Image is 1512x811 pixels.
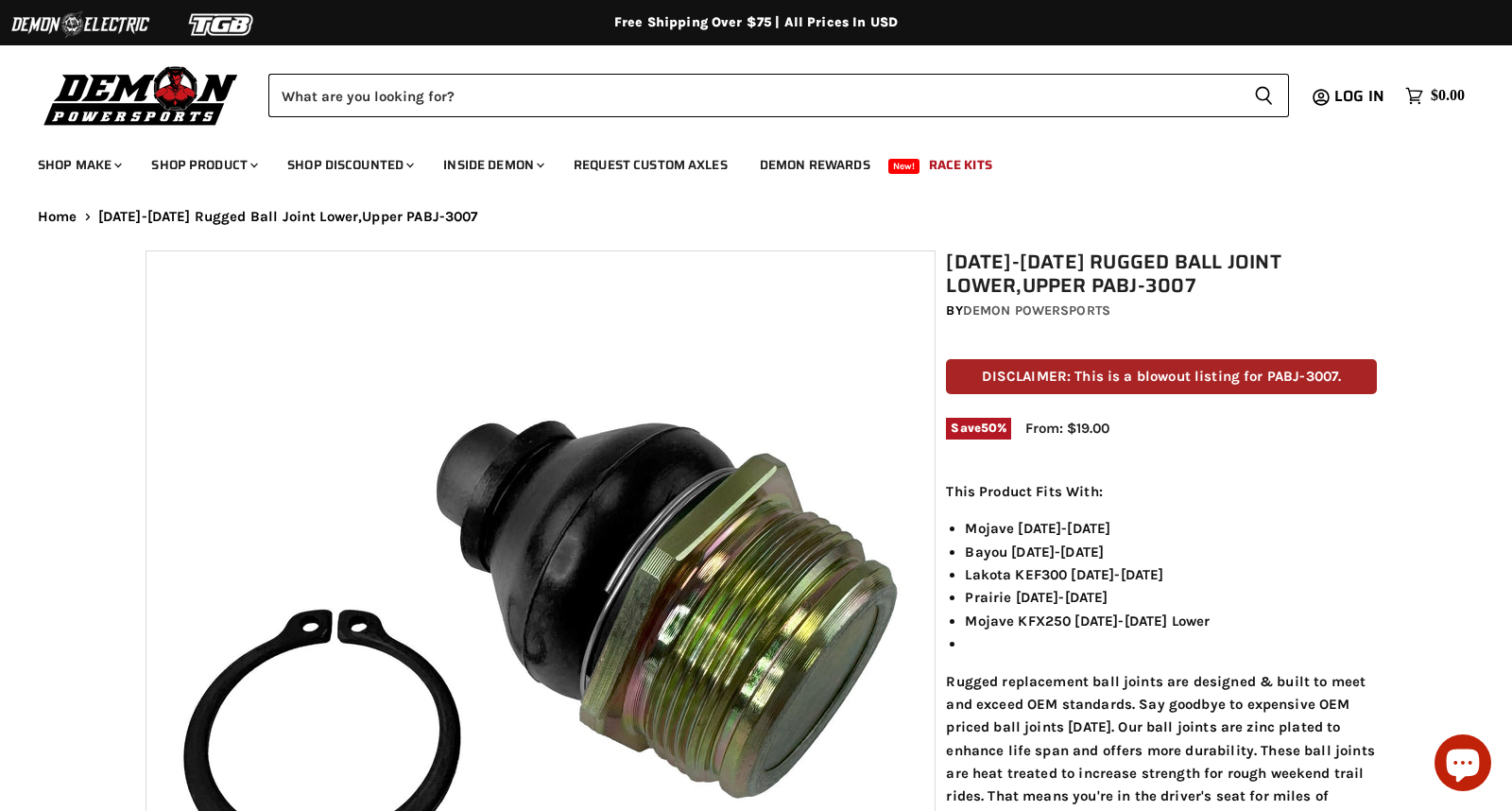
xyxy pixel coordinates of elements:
button: Search [1239,74,1289,117]
li: Mojave KFX250 [DATE]-[DATE] Lower [965,610,1377,632]
a: Shop Make [24,146,133,184]
a: Request Custom Axles [559,146,742,184]
li: Lakota KEF300 [DATE]-[DATE] [965,563,1377,586]
img: TGB Logo 2 [151,7,293,43]
a: Race Kits [915,146,1006,184]
ul: Main menu [24,138,1460,184]
span: Log in [1334,84,1384,108]
span: New! [888,159,920,174]
form: Product [268,74,1289,117]
a: Shop Product [137,146,269,184]
a: Demon Rewards [746,146,885,184]
li: Mojave [DATE]-[DATE] [965,517,1377,540]
a: Demon Powersports [963,302,1110,319]
li: Bayou [DATE]-[DATE] [965,541,1377,563]
input: Search [268,74,1239,117]
img: Demon Electric Logo 2 [9,7,151,43]
inbox-online-store-chat: Shopify online store chat [1429,734,1497,796]
img: Demon Powersports [38,61,245,129]
a: Log in [1326,88,1396,105]
span: [DATE]-[DATE] Rugged Ball Joint Lower,Upper PABJ-3007 [98,209,478,225]
a: Shop Discounted [273,146,425,184]
p: DISCLAIMER: This is a blowout listing for PABJ-3007. [946,359,1377,394]
li: Prairie [DATE]-[DATE] [965,586,1377,609]
span: $0.00 [1431,87,1465,105]
span: From: $19.00 [1025,420,1109,437]
a: $0.00 [1396,82,1474,110]
span: Save % [946,418,1011,439]
div: by [946,301,1377,321]
a: Inside Demon [429,146,556,184]
a: Home [38,209,77,225]
span: 50 [981,421,997,435]
h1: [DATE]-[DATE] Rugged Ball Joint Lower,Upper PABJ-3007 [946,250,1377,298]
p: This Product Fits With: [946,480,1377,503]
